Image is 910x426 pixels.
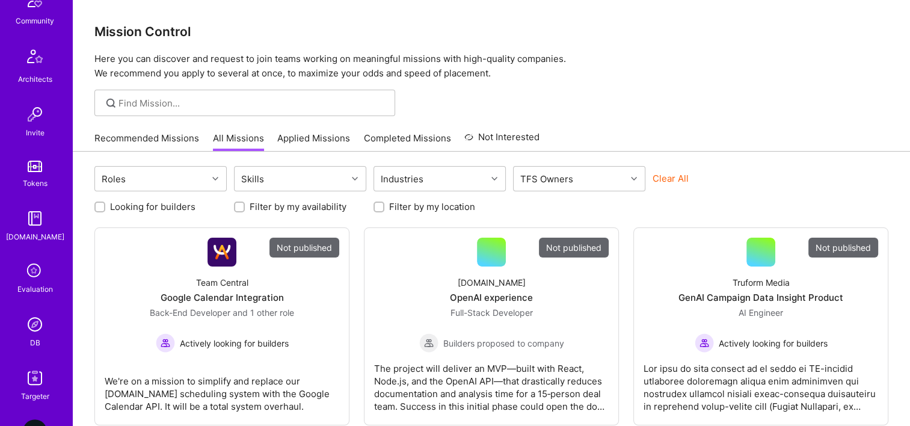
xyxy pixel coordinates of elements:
span: and 1 other role [233,307,294,318]
label: Filter by my availability [250,200,346,213]
a: All Missions [213,132,264,152]
img: guide book [23,206,47,230]
span: Actively looking for builders [719,337,828,350]
div: Community [16,14,54,27]
div: Not published [808,238,878,258]
i: icon SearchGrey [104,96,118,110]
label: Filter by my location [389,200,475,213]
a: Not published[DOMAIN_NAME]OpenAI experienceFull-Stack Developer Builders proposed to companyBuild... [374,238,609,415]
div: Team Central [196,276,248,289]
button: Clear All [653,172,689,185]
img: Builders proposed to company [419,333,438,353]
div: Google Calendar Integration [161,291,284,304]
div: Evaluation [17,283,53,295]
div: Lor ipsu do sita consect ad el seddo ei TE-incidid utlaboree doloremagn aliqua enim adminimven qu... [644,353,878,413]
span: Actively looking for builders [180,337,289,350]
div: Truform Media [733,276,790,289]
i: icon Chevron [212,176,218,182]
span: Back-End Developer [150,307,230,318]
img: Actively looking for builders [695,333,714,353]
img: Actively looking for builders [156,333,175,353]
div: GenAI Campaign Data Insight Product [678,291,843,304]
div: Not published [539,238,609,258]
div: Skills [238,170,267,188]
h3: Mission Control [94,24,888,39]
img: Skill Targeter [23,366,47,390]
div: The project will deliver an MVP—built with React, Node.js, and the OpenAI API—that drastically re... [374,353,609,413]
a: Completed Missions [364,132,451,152]
img: Company Logo [208,238,236,267]
span: Builders proposed to company [443,337,564,350]
div: DB [30,336,40,349]
a: Recommended Missions [94,132,199,152]
div: Tokens [23,177,48,190]
a: Not Interested [464,130,540,152]
img: Architects [20,44,49,73]
div: TFS Owners [517,170,576,188]
div: Industries [378,170,426,188]
i: icon Chevron [352,176,358,182]
span: Full-Stack Developer [450,307,533,318]
img: Invite [23,102,47,126]
img: tokens [28,161,42,172]
div: Architects [18,73,52,85]
div: Not published [269,238,339,258]
div: Targeter [21,390,49,403]
div: [DOMAIN_NAME] [458,276,526,289]
div: OpenAI experience [450,291,533,304]
img: Admin Search [23,312,47,336]
div: Roles [99,170,129,188]
a: Not publishedCompany LogoTeam CentralGoogle Calendar IntegrationBack-End Developer and 1 other ro... [105,238,339,415]
div: [DOMAIN_NAME] [6,230,64,243]
p: Here you can discover and request to join teams working on meaningful missions with high-quality ... [94,52,888,81]
i: icon Chevron [491,176,497,182]
div: Invite [26,126,45,139]
label: Looking for builders [110,200,195,213]
a: Not publishedTruform MediaGenAI Campaign Data Insight ProductAI Engineer Actively looking for bui... [644,238,878,415]
input: Find Mission... [118,97,386,110]
div: We're on a mission to simplify and replace our [DOMAIN_NAME] scheduling system with the Google Ca... [105,365,339,413]
i: icon Chevron [631,176,637,182]
a: Applied Missions [277,132,350,152]
span: AI Engineer [739,307,783,318]
i: icon SelectionTeam [23,260,46,283]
